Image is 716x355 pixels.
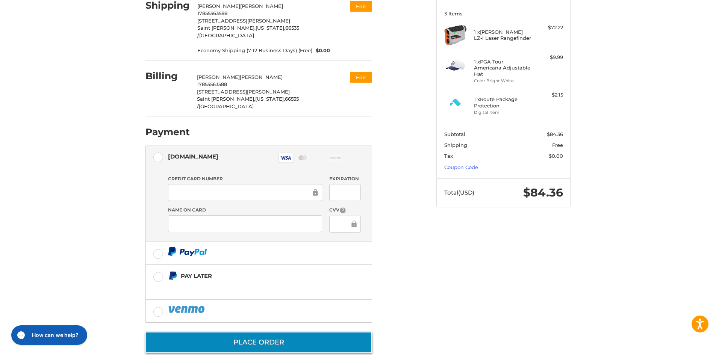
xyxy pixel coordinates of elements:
h4: 1 x Route Package Protection [474,96,531,109]
div: $9.99 [533,54,563,61]
img: PayPal icon [168,305,206,314]
img: Pay Later icon [168,271,177,281]
span: [US_STATE], [255,96,285,102]
span: Tax [444,153,453,159]
span: [PERSON_NAME] [197,3,240,9]
span: Economy Shipping (7-12 Business Days) (Free) [197,47,312,54]
button: Edit [350,1,372,12]
span: Saint [PERSON_NAME], [197,25,256,31]
label: CVV [329,207,360,214]
a: Coupon Code [444,164,478,170]
label: Expiration [329,175,360,182]
span: [GEOGRAPHIC_DATA] [199,32,254,38]
span: $84.36 [547,131,563,137]
span: [GEOGRAPHIC_DATA] [199,103,254,109]
label: Credit Card Number [168,175,322,182]
span: 17855563588 [197,10,227,16]
span: $84.36 [523,186,563,199]
span: Shipping [444,142,467,148]
span: Subtotal [444,131,465,137]
h2: Payment [145,126,190,138]
h2: Billing [145,70,189,82]
button: Edit [350,72,372,83]
h4: 1 x PGA Tour Americana Adjustable Hat [474,59,531,77]
img: PayPal icon [168,247,207,256]
span: 66535 / [197,25,299,38]
li: Digital Item [474,109,531,116]
span: [PERSON_NAME] [240,74,283,80]
span: $0.00 [549,153,563,159]
span: [PERSON_NAME] [240,3,283,9]
div: $72.22 [533,24,563,32]
button: Place Order [145,332,372,353]
span: Total (USD) [444,189,474,196]
div: [DOMAIN_NAME] [168,150,218,163]
span: 17855563588 [197,81,227,87]
span: Free [552,142,563,148]
iframe: Gorgias live chat messenger [8,323,89,347]
span: Saint [PERSON_NAME], [197,96,255,102]
label: Name on Card [168,207,322,213]
iframe: PayPal Message 1 [168,284,325,290]
span: 66535 / [197,96,299,109]
li: Color Bright White [474,78,531,84]
span: [PERSON_NAME] [197,74,240,80]
span: [STREET_ADDRESS][PERSON_NAME] [197,18,290,24]
span: [STREET_ADDRESS][PERSON_NAME] [197,89,290,95]
span: [US_STATE], [256,25,285,31]
div: Pay Later [181,270,325,282]
div: $2.15 [533,91,563,99]
h3: 3 Items [444,11,563,17]
span: $0.00 [312,47,330,54]
h4: 1 x [PERSON_NAME] LZ-i Laser Rangefinder [474,29,531,41]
